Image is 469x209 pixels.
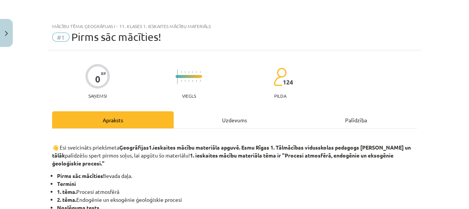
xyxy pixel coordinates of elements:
[283,79,293,86] span: 124
[185,80,185,82] img: icon-short-line-57e1e144782c952c97e751825c79c345078a6d821885a25fce030b3d8c18986b.svg
[52,23,417,29] div: Mācību tēma: Ģeogrāfijas i - 11. klases 1. ieskaites mācību materiāls
[295,111,417,128] div: Palīdzība
[196,71,197,73] img: icon-short-line-57e1e144782c952c97e751825c79c345078a6d821885a25fce030b3d8c18986b.svg
[57,172,417,180] li: Ievada daļa.
[101,71,106,75] span: XP
[273,67,287,86] img: students-c634bb4e5e11cddfef0936a35e636f08e4e9abd3cc4e673bd6f9a4125e45ecb1.svg
[57,196,76,203] strong: 2. tēma.
[52,111,174,128] div: Apraksts
[185,71,185,73] img: icon-short-line-57e1e144782c952c97e751825c79c345078a6d821885a25fce030b3d8c18986b.svg
[57,188,76,195] strong: 1. tēma.
[52,152,393,167] strong: 1. ieskaites mācību materiāla tēma ir "Procesi atmosfērā, endogēnie un eksogēnie ģeoloģiskie proc...
[274,93,286,98] p: pilda
[71,31,161,43] span: Pirms sāc mācīties!
[182,93,196,98] p: Viegls
[192,80,193,82] img: icon-short-line-57e1e144782c952c97e751825c79c345078a6d821885a25fce030b3d8c18986b.svg
[181,80,182,82] img: icon-short-line-57e1e144782c952c97e751825c79c345078a6d821885a25fce030b3d8c18986b.svg
[52,144,411,159] strong: 1.ieskaites mācību materiāla apguvē. Esmu Rīgas 1. Tālmācības vidusskolas pedagogs [PERSON_NAME] ...
[57,196,417,204] li: Endogēnie un eksogēnie ģeoloģiskie procesi
[177,69,178,84] img: icon-long-line-d9ea69661e0d244f92f715978eff75569469978d946b2353a9bb055b3ed8787d.svg
[200,80,201,82] img: icon-short-line-57e1e144782c952c97e751825c79c345078a6d821885a25fce030b3d8c18986b.svg
[85,93,110,98] p: Saņemsi
[174,111,295,128] div: Uzdevums
[57,172,105,179] strong: Pirms sāc mācīties!
[52,136,417,167] p: 👋 Esi sveicināts priekšmeta palīdzēšu spert pirmos soļus, lai apgūtu šo materiālu!
[181,71,182,73] img: icon-short-line-57e1e144782c952c97e751825c79c345078a6d821885a25fce030b3d8c18986b.svg
[196,80,197,82] img: icon-short-line-57e1e144782c952c97e751825c79c345078a6d821885a25fce030b3d8c18986b.svg
[95,74,100,84] div: 0
[5,31,8,36] img: icon-close-lesson-0947bae3869378f0d4975bcd49f059093ad1ed9edebbc8119c70593378902aed.svg
[192,71,193,73] img: icon-short-line-57e1e144782c952c97e751825c79c345078a6d821885a25fce030b3d8c18986b.svg
[57,180,76,187] strong: Termini
[200,71,201,73] img: icon-short-line-57e1e144782c952c97e751825c79c345078a6d821885a25fce030b3d8c18986b.svg
[57,188,417,196] li: Procesi atmosfērā
[52,33,69,42] span: #1
[119,144,149,151] strong: Ģeogrāfijas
